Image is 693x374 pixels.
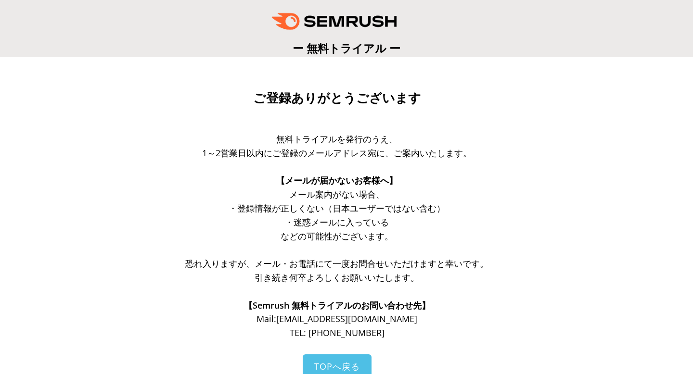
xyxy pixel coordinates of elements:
[244,299,430,311] span: 【Semrush 無料トライアルのお問い合わせ先】
[276,133,398,145] span: 無料トライアルを発行のうえ、
[290,327,385,338] span: TEL: [PHONE_NUMBER]
[281,230,393,242] span: などの可能性がございます。
[202,147,472,159] span: 1～2営業日以内にご登録のメールアドレス宛に、ご案内いたします。
[257,313,417,324] span: Mail: [EMAIL_ADDRESS][DOMAIN_NAME]
[276,175,398,186] span: 【メールが届かないお客様へ】
[185,258,488,269] span: 恐れ入りますが、メール・お電話にて一度お問合せいただけますと幸いです。
[314,361,360,372] span: TOPへ戻る
[293,40,400,56] span: ー 無料トライアル ー
[285,216,389,228] span: ・迷惑メールに入っている
[255,272,419,283] span: 引き続き何卒よろしくお願いいたします。
[229,202,445,214] span: ・登録情報が正しくない（日本ユーザーではない含む）
[253,91,421,105] span: ご登録ありがとうございます
[289,188,385,200] span: メール案内がない場合、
